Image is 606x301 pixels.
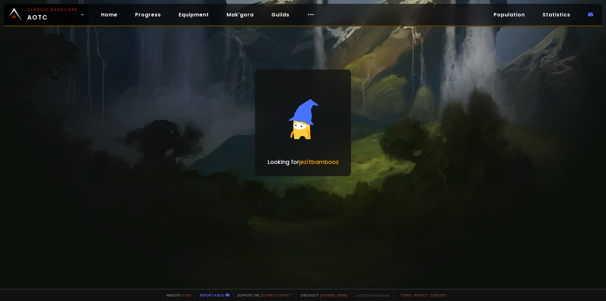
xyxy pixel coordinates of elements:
a: [DOMAIN_NAME] [320,293,348,298]
span: Made by [163,293,191,298]
p: Looking for [268,158,339,166]
a: Mak'gora [222,8,259,21]
a: Guilds [266,8,294,21]
a: Equipment [174,8,214,21]
a: Home [96,8,122,21]
a: Consent [430,293,447,298]
a: a fan [182,293,191,298]
span: v. d752d5 - production [352,293,389,298]
a: Classic HardcoreAOTC [4,4,88,25]
a: Buy me a coffee [261,293,292,298]
a: Progress [130,8,166,21]
span: Support me, [233,293,292,298]
a: Terms [400,293,412,298]
a: Population [489,8,530,21]
span: jezítbambooz [299,158,339,166]
span: Checkout [296,293,348,298]
a: Privacy [414,293,428,298]
small: Classic Hardcore [27,7,78,13]
a: Statistics [538,8,575,21]
span: AOTC [27,7,78,22]
a: Report a bug [200,293,224,298]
